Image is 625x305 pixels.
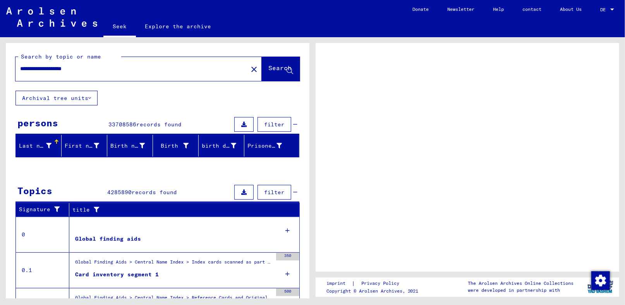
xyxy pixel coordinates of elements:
font: 0.1 [22,267,32,274]
font: Newsletter [447,6,474,12]
div: First name [65,140,109,152]
font: Search by topic or name [21,53,101,60]
font: filter [264,121,285,128]
font: Search [268,64,292,72]
font: persons [17,117,58,129]
div: Change consent [591,271,610,289]
mat-header-cell: Birth name [107,135,153,157]
a: Explore the archive [136,17,221,36]
button: filter [258,185,291,200]
div: Prisoner # [247,140,292,152]
font: birth date [202,142,237,149]
font: Signature [19,206,50,213]
font: 4285890 [108,189,132,196]
font: Global Finding Aids > Central Name Index > Reference Cards and Originals Found and Removed in T/D... [75,295,457,300]
font: Copyright © Arolsen Archives, 2021 [326,288,419,294]
font: | [352,280,355,287]
font: Birth name [110,142,145,149]
font: Help [493,6,504,12]
font: Last name [19,142,50,149]
font: records found [137,121,182,128]
font: Donate [412,6,429,12]
font: Seek [113,23,127,30]
font: Global Finding Aids > Central Name Index > Index cards scanned as part of the sequential mass dig... [75,259,503,265]
font: Card inventory segment 1 [75,271,159,278]
font: DE [600,7,606,12]
div: title [72,203,292,216]
button: Archival tree units [15,91,98,105]
a: imprint [326,279,352,288]
mat-header-cell: birth date [199,135,244,157]
mat-icon: close [249,65,259,74]
font: Archival tree units [22,95,88,102]
img: yv_logo.png [586,277,615,296]
font: Birth [161,142,179,149]
font: The Arolsen Archives Online Collections [468,280,574,286]
font: Prisoner # [247,142,282,149]
font: imprint [326,280,345,286]
font: About Us [560,6,582,12]
font: 33708586 [109,121,137,128]
img: Change consent [591,271,610,290]
font: were developed in partnership with [468,287,560,293]
div: Birth name [110,140,155,152]
font: filter [264,189,285,196]
div: Last name [19,140,61,152]
mat-header-cell: First name [62,135,107,157]
font: First name [65,142,100,149]
font: Topics [17,185,52,196]
font: contact [522,6,541,12]
mat-header-cell: Last name [16,135,62,157]
div: birth date [202,140,246,152]
img: Arolsen_neg.svg [6,7,97,27]
button: Search [262,57,300,81]
mat-header-cell: Prisoner # [244,135,299,157]
a: Privacy Policy [355,279,409,288]
a: Seek [103,17,136,37]
font: title [72,206,90,213]
font: records found [132,189,177,196]
font: Explore the archive [145,23,211,30]
mat-header-cell: Birth [153,135,199,157]
font: Global finding aids [75,235,141,242]
font: Privacy Policy [361,280,399,286]
div: Birth [156,140,198,152]
button: filter [258,117,291,132]
font: 0 [22,231,25,238]
button: Clear [246,61,262,77]
div: Signature [19,203,71,216]
font: 350 [284,253,291,258]
font: 500 [284,289,291,294]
